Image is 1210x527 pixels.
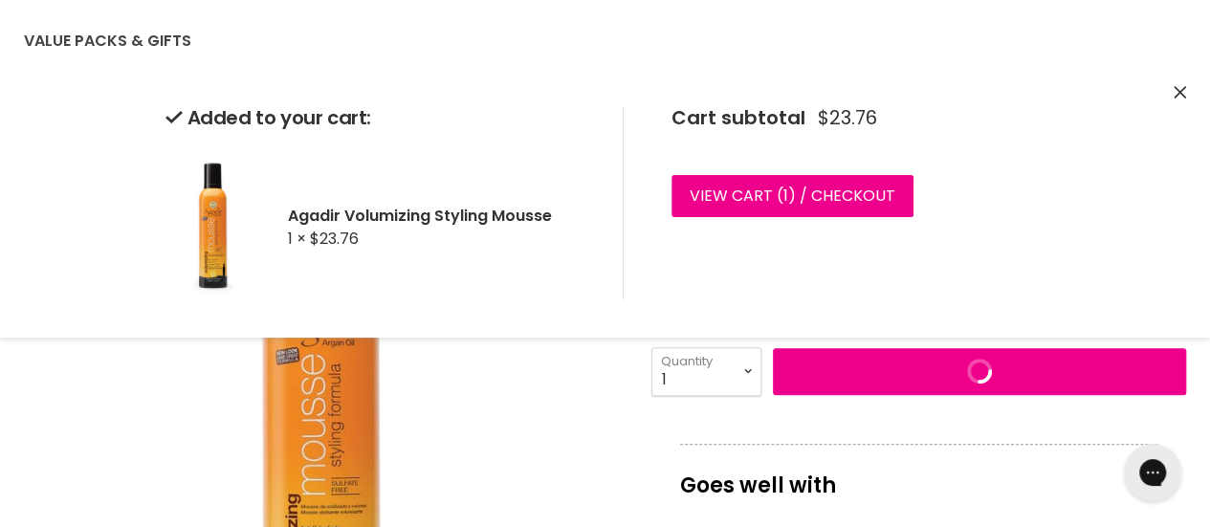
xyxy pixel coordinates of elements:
a: Value Packs & Gifts [10,21,206,61]
span: $23.76 [818,107,877,129]
h2: Added to your cart: [165,107,592,129]
a: View cart (1) / Checkout [671,175,913,217]
p: Goes well with [680,444,1157,507]
span: Cart subtotal [671,104,805,131]
select: Quantity [651,347,761,395]
span: 1 × [288,228,306,250]
span: 1 [783,185,788,207]
button: Close [1174,83,1186,103]
span: $23.76 [310,228,359,250]
h2: Agadir Volumizing Styling Mousse [288,206,592,226]
iframe: Gorgias live chat messenger [1114,437,1191,508]
img: Agadir Volumizing Styling Mousse [165,156,261,299]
